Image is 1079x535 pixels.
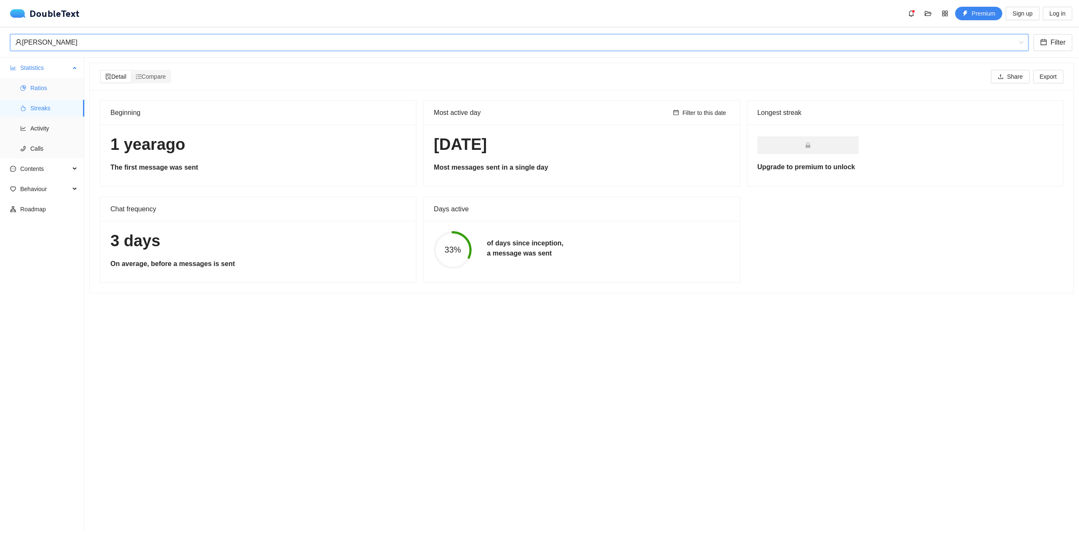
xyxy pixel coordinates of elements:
span: message [10,166,16,172]
span: appstore [939,10,951,17]
div: Days active [434,197,729,221]
h5: of days since inception, a message was sent [487,238,563,258]
span: Streaks [30,100,78,117]
span: Detail [105,73,126,80]
button: Sign up [1006,7,1039,20]
span: thunderbolt [962,11,968,17]
span: Roadmap [20,201,78,218]
span: Filter to this date [682,108,726,117]
div: DoubleText [10,9,80,18]
button: Export [1033,70,1063,83]
div: Longest streak [757,107,1053,118]
span: Contents [20,160,70,177]
div: Chat frequency [110,197,406,221]
span: heart [10,186,16,192]
button: bell [905,7,918,20]
span: Statistics [20,59,70,76]
div: Most active day [434,101,670,125]
span: Activity [30,120,78,137]
span: Behaviour [20,181,70,197]
h5: The first message was sent [110,162,406,173]
span: Compare [136,73,166,80]
button: calendarFilter [1033,34,1072,51]
span: file-search [105,74,111,80]
span: folder-open [922,10,934,17]
a: logoDoubleText [10,9,80,18]
h5: Upgrade to premium to unlock [757,162,1053,172]
span: Sign up [1012,9,1032,18]
h5: On average, before a messages is sent [110,259,406,269]
button: thunderboltPremium [955,7,1002,20]
span: Ratios [30,80,78,96]
h1: [DATE] [434,135,729,154]
button: Log in [1043,7,1072,20]
span: 33% [434,246,472,254]
h1: 3 days [110,231,406,251]
span: phone [20,146,26,152]
span: calendar [673,109,679,116]
h5: Most messages sent in a single day [434,162,729,173]
button: uploadShare [991,70,1029,83]
span: Log in [1049,9,1066,18]
span: apartment [10,206,16,212]
span: bar-chart [10,65,16,71]
h1: 1 year ago [110,135,406,154]
button: folder-open [921,7,935,20]
span: bell [905,10,918,17]
span: Premium [972,9,995,18]
span: line-chart [20,125,26,131]
span: lock [805,142,811,148]
span: user [15,39,22,45]
span: calendar [1040,39,1047,47]
div: [PERSON_NAME] [15,35,1016,51]
div: Beginning [110,101,406,125]
span: Filter [1050,37,1066,48]
span: Ali Aras [15,35,1023,51]
span: Share [1007,72,1023,81]
span: Calls [30,140,78,157]
span: Export [1040,72,1057,81]
button: calendarFilter to this date [670,108,730,118]
button: appstore [938,7,952,20]
span: fire [20,105,26,111]
span: pie-chart [20,85,26,91]
img: logo [10,9,30,18]
span: upload [998,74,1004,80]
span: ordered-list [136,74,142,80]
